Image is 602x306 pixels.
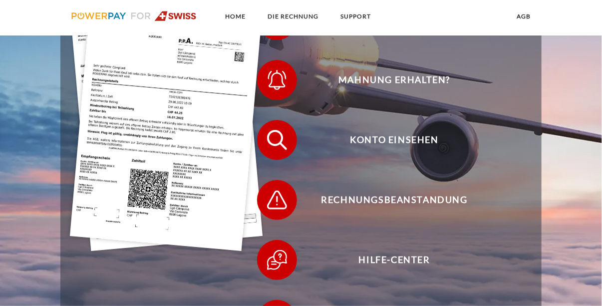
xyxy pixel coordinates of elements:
[257,240,517,280] button: Hilfe-Center
[332,7,380,25] a: SUPPORT
[272,180,517,220] span: Rechnungsbeanstandung
[257,180,517,220] button: Rechnungsbeanstandung
[71,11,197,21] img: logo-swiss.svg
[272,240,517,280] span: Hilfe-Center
[217,7,255,25] a: Home
[272,120,517,160] span: Konto einsehen
[265,127,290,152] img: qb_search.svg
[265,67,290,92] img: qb_bell.svg
[260,7,327,25] a: DIE RECHNUNG
[257,120,517,160] button: Konto einsehen
[272,60,517,100] span: Mahnung erhalten?
[265,247,290,272] img: qb_help.svg
[265,187,290,212] img: qb_warning.svg
[508,7,539,25] a: agb
[257,60,517,100] button: Mahnung erhalten?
